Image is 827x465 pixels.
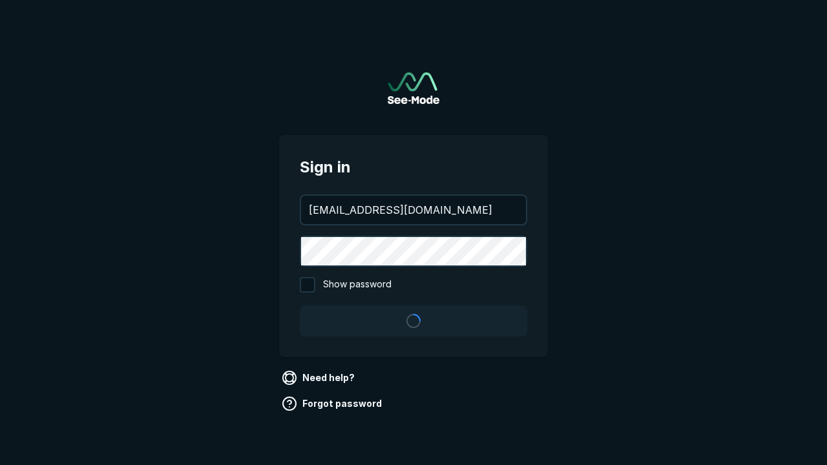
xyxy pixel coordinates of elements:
a: Go to sign in [388,72,439,104]
span: Show password [323,277,392,293]
input: your@email.com [301,196,526,224]
span: Sign in [300,156,527,179]
a: Forgot password [279,393,387,414]
img: See-Mode Logo [388,72,439,104]
a: Need help? [279,367,360,388]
